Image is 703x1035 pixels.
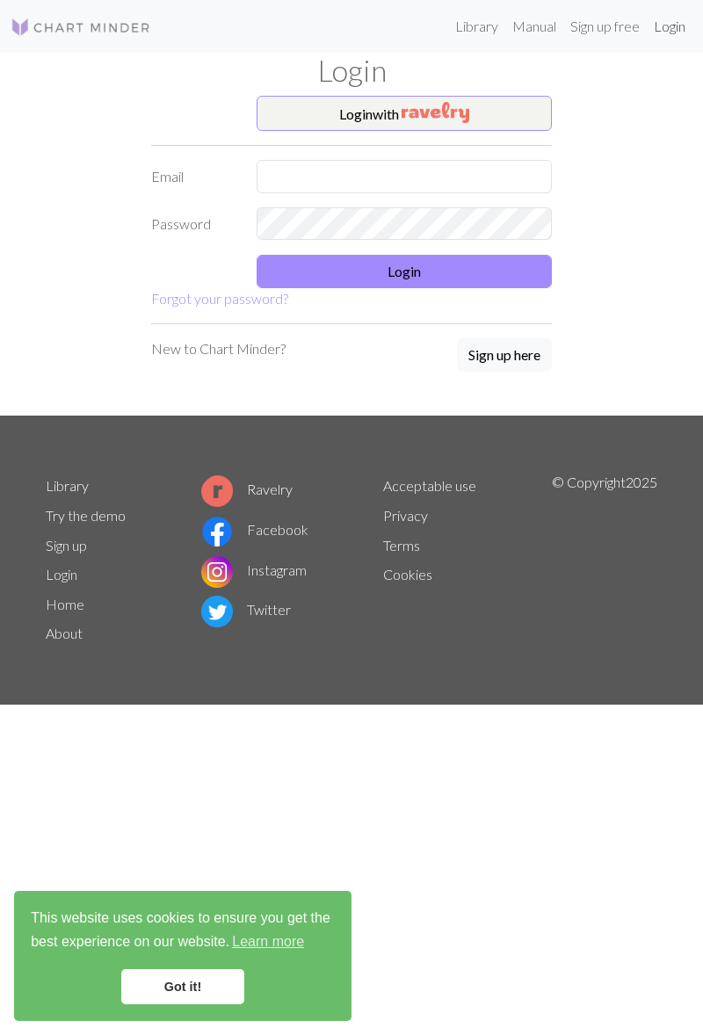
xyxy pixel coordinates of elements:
span: This website uses cookies to ensure you get the best experience on our website. [31,908,335,955]
a: Privacy [383,507,428,524]
label: Password [141,207,246,241]
a: Cookies [383,566,432,583]
a: Login [46,566,77,583]
a: Forgot your password? [151,290,288,307]
img: Ravelry logo [201,475,233,507]
a: Instagram [201,561,307,578]
h1: Login [35,53,668,89]
img: Twitter logo [201,596,233,627]
a: Try the demo [46,507,126,524]
a: learn more about cookies [229,929,307,955]
a: Home [46,596,84,612]
a: Acceptable use [383,477,476,494]
button: Login [257,255,552,288]
a: Terms [383,537,420,554]
a: Library [46,477,89,494]
button: Loginwith [257,96,552,131]
a: Sign up here [457,338,552,373]
a: Ravelry [201,481,293,497]
img: Ravelry [402,102,469,123]
img: Facebook logo [201,516,233,547]
a: About [46,625,83,641]
img: Logo [11,17,151,38]
button: Sign up here [457,338,552,372]
a: Twitter [201,601,291,618]
a: Facebook [201,521,308,538]
img: Instagram logo [201,556,233,588]
a: Sign up [46,537,87,554]
p: New to Chart Minder? [151,338,286,359]
label: Email [141,160,246,193]
a: Sign up free [563,9,647,44]
div: cookieconsent [14,891,351,1021]
a: Login [647,9,692,44]
a: Library [448,9,505,44]
a: Manual [505,9,563,44]
a: dismiss cookie message [121,969,244,1004]
p: © Copyright 2025 [552,472,657,649]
